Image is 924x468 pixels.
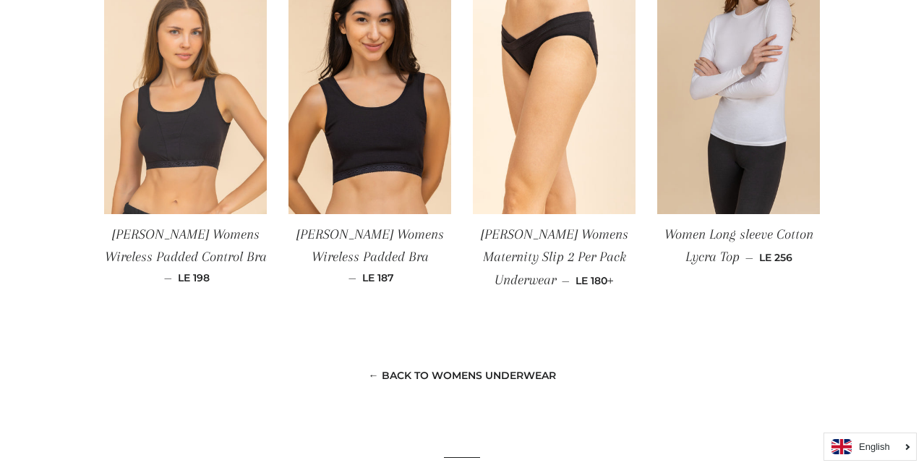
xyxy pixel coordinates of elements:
span: Women Long sleeve Cotton Lycra Top [664,226,813,265]
a: [PERSON_NAME] Womens Wireless Padded Control Bra — LE 198 [104,214,267,297]
a: Women Long sleeve Cotton Lycra Top — LE 256 [657,214,820,278]
span: [PERSON_NAME] Womens Wireless Padded Control Bra [105,226,267,265]
span: [PERSON_NAME] Womens Wireless Padded Bra [296,226,444,265]
span: — [348,271,356,284]
span: LE 198 [178,271,210,284]
a: [PERSON_NAME] Womens Maternity Slip 2 Per Pack Underwear — LE 180 [473,214,636,301]
span: LE 187 [362,271,394,284]
span: — [562,274,570,287]
a: [PERSON_NAME] Womens Wireless Padded Bra — LE 187 [288,214,451,297]
span: — [745,251,753,264]
i: English [859,442,890,451]
span: [PERSON_NAME] Womens Maternity Slip 2 Per Pack Underwear [481,226,628,288]
span: LE 256 [759,251,792,264]
span: LE 180 [576,274,614,287]
span: — [164,271,172,284]
a: English [831,439,909,454]
a: ← Back to Womens Underwear [369,369,556,382]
